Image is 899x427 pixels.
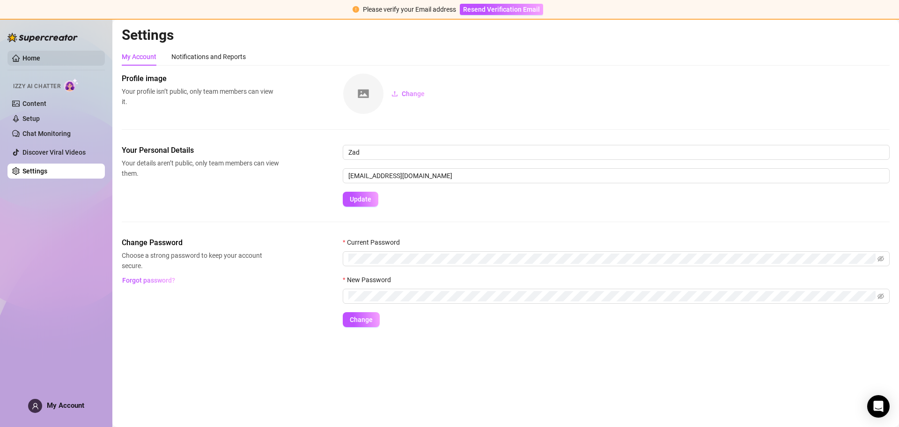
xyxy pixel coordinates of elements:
[122,158,279,179] span: Your details aren’t public, only team members can view them.
[343,74,383,114] img: square-placeholder.png
[343,275,397,285] label: New Password
[22,54,40,62] a: Home
[122,237,279,248] span: Change Password
[350,195,371,203] span: Update
[867,395,890,418] div: Open Intercom Messenger
[877,293,884,300] span: eye-invisible
[460,4,543,15] button: Resend Verification Email
[22,115,40,122] a: Setup
[463,6,540,13] span: Resend Verification Email
[877,255,884,262] span: eye-invisible
[22,167,47,175] a: Settings
[122,277,175,284] span: Forgot password?
[171,52,246,62] div: Notifications and Reports
[402,90,425,97] span: Change
[343,145,890,160] input: Enter name
[22,149,86,156] a: Discover Viral Videos
[343,312,380,327] button: Change
[32,403,39,410] span: user
[391,90,398,97] span: upload
[122,52,156,62] div: My Account
[7,33,78,42] img: logo-BBDzfeDw.svg
[122,145,279,156] span: Your Personal Details
[350,316,373,323] span: Change
[363,4,456,15] div: Please verify your Email address
[343,237,406,247] label: Current Password
[122,273,175,288] button: Forgot password?
[348,291,876,301] input: New Password
[22,100,46,107] a: Content
[353,6,359,13] span: exclamation-circle
[22,130,71,137] a: Chat Monitoring
[122,73,279,84] span: Profile image
[122,86,279,107] span: Your profile isn’t public, only team members can view it.
[343,192,378,207] button: Update
[343,168,890,183] input: Enter new email
[122,26,890,44] h2: Settings
[47,401,84,410] span: My Account
[348,254,876,264] input: Current Password
[13,82,60,91] span: Izzy AI Chatter
[122,250,279,271] span: Choose a strong password to keep your account secure.
[384,86,432,101] button: Change
[64,78,79,92] img: AI Chatter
